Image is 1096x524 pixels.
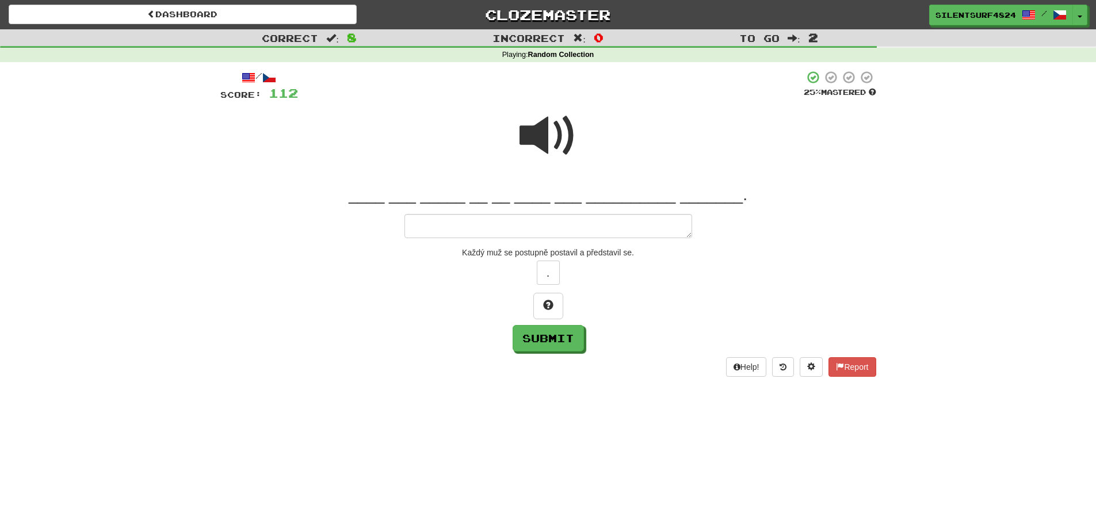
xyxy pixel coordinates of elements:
span: 0 [594,30,604,44]
span: 25 % [804,87,821,97]
a: Dashboard [9,5,357,24]
span: : [788,33,800,43]
strong: Random Collection [528,51,594,59]
span: : [573,33,586,43]
span: SilentSurf4824 [935,10,1016,20]
button: Help! [726,357,767,377]
div: Každý muž se postupně postavil a představil se. [220,247,876,258]
a: SilentSurf4824 / [929,5,1073,25]
button: . [537,261,560,285]
span: 8 [347,30,357,44]
span: Score: [220,90,262,100]
span: To go [739,32,780,44]
span: : [326,33,339,43]
div: / [220,70,298,85]
span: Incorrect [492,32,565,44]
button: Round history (alt+y) [772,357,794,377]
div: Mastered [804,87,876,98]
button: Submit [513,325,584,351]
span: / [1041,9,1047,17]
button: Report [828,357,876,377]
a: Clozemaster [374,5,722,25]
span: 2 [808,30,818,44]
div: ____ ___ _____ __ __ ____ ___ __________ _______. [220,185,876,205]
button: Hint! [533,293,563,319]
span: Correct [262,32,318,44]
span: 112 [269,86,298,100]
